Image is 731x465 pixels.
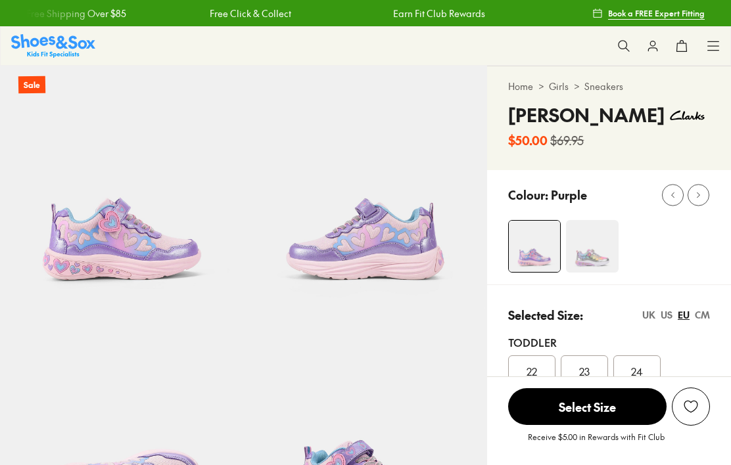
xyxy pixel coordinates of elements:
img: Vendor logo [665,101,710,129]
a: Sneakers [584,79,623,93]
a: Shoes & Sox [11,34,95,57]
img: Addison Purple [509,221,560,272]
a: Book a FREE Expert Fitting [592,1,705,25]
img: Addison Rainbow [566,220,619,273]
h4: [PERSON_NAME] [508,101,665,129]
div: Toddler [508,334,710,350]
a: Home [508,79,533,93]
a: Girls [549,79,569,93]
p: Receive $5.00 in Rewards with Fit Club [528,431,665,454]
div: US [661,308,672,322]
img: SNS_Logo_Responsive.svg [11,34,95,57]
span: Select Size [508,388,667,425]
p: Purple [551,186,587,204]
a: Free Shipping Over $85 [26,7,126,20]
span: Book a FREE Expert Fitting [608,7,705,19]
span: 24 [631,363,643,379]
div: CM [695,308,710,322]
a: Free Click & Collect [210,7,291,20]
p: Selected Size: [508,306,583,324]
s: $69.95 [550,131,584,149]
span: 23 [579,363,590,379]
p: Colour: [508,186,548,204]
a: Earn Fit Club Rewards [393,7,485,20]
b: $50.00 [508,131,548,149]
button: Select Size [508,387,667,426]
div: > > [508,79,710,93]
button: Add to Wishlist [672,387,710,426]
span: 22 [527,363,537,379]
img: Addison Purple [244,66,488,309]
div: UK [642,308,655,322]
p: Sale [18,76,45,94]
div: EU [678,308,690,322]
